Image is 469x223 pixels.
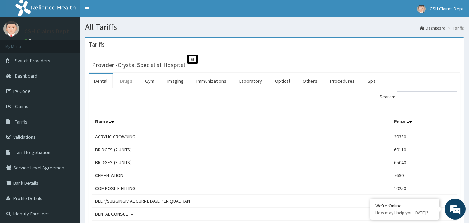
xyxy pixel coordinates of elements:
a: Laboratory [234,74,268,88]
td: DEEP/SUBGINGIVIAL CURRETAGE PER QUADRANT [92,195,391,208]
th: Price [391,114,457,130]
td: 7690 [391,169,457,182]
span: Tariffs [15,119,27,125]
img: User Image [3,21,19,37]
h3: Provider - Crystal Specialist Hospital [92,62,185,68]
p: CSH Claims Dept [24,28,69,34]
input: Search: [397,91,457,102]
td: CEMENTATION [92,169,391,182]
h3: Tariffs [89,41,105,48]
td: 65040 [391,156,457,169]
li: Tariffs [446,25,464,31]
a: Online [24,38,41,43]
td: 20330 [391,130,457,143]
a: Drugs [115,74,138,88]
span: Dashboard [15,73,37,79]
td: DENTAL CONSULT – [92,208,391,221]
a: Gym [140,74,160,88]
td: BRIDGES (2 UNITS) [92,143,391,156]
td: 5770 [391,195,457,208]
a: Dashboard [420,25,445,31]
td: 10250 [391,182,457,195]
a: Imaging [162,74,189,88]
a: Optical [269,74,295,88]
span: CSH Claims Dept [430,6,464,12]
span: St [187,55,198,64]
span: Claims [15,103,28,110]
a: Dental [89,74,113,88]
th: Name [92,114,391,130]
span: Switch Providers [15,57,50,64]
td: COMPOSITE FILLING [92,182,391,195]
label: Search: [379,91,457,102]
td: 60110 [391,143,457,156]
p: How may I help you today? [375,210,434,216]
h1: All Tariffs [85,23,464,32]
div: We're Online! [375,202,434,209]
a: Others [297,74,323,88]
td: BRIDGES (3 UNITS) [92,156,391,169]
a: Spa [362,74,381,88]
td: ACRYLIC CROWNING [92,130,391,143]
span: Tariff Negotiation [15,149,50,156]
a: Immunizations [191,74,232,88]
a: Procedures [325,74,360,88]
img: User Image [417,5,426,13]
